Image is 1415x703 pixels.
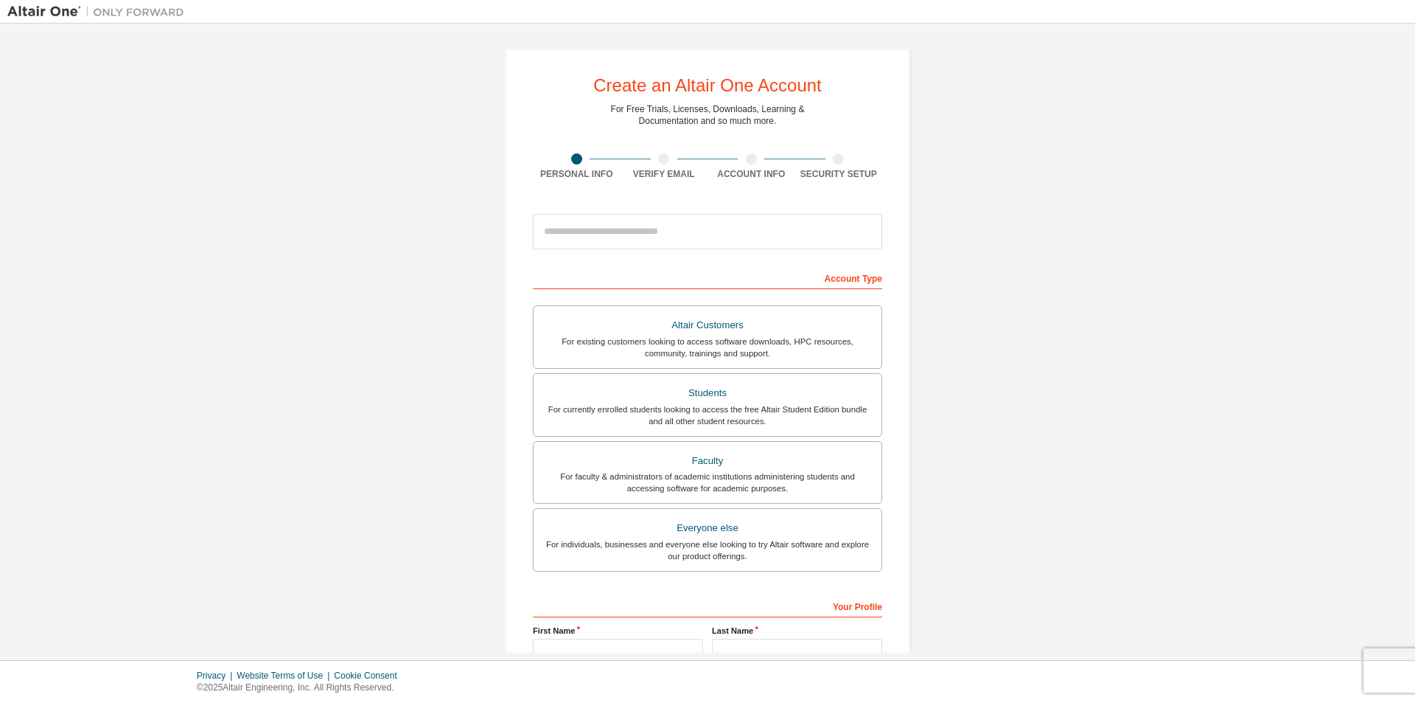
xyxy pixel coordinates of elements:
[542,471,873,494] div: For faculty & administrators of academic institutions administering students and accessing softwa...
[621,168,708,180] div: Verify Email
[542,518,873,538] div: Everyone else
[712,625,882,637] label: Last Name
[611,103,805,127] div: For Free Trials, Licenses, Downloads, Learning & Documentation and so much more.
[533,266,882,289] div: Account Type
[542,404,873,427] div: For currently enrolled students looking to access the free Altair Student Edition bundle and all ...
[542,336,873,359] div: For existing customers looking to access software downloads, HPC resources, community, trainings ...
[533,594,882,617] div: Your Profile
[542,383,873,404] div: Students
[795,168,883,180] div: Security Setup
[197,682,406,694] p: © 2025 Altair Engineering, Inc. All Rights Reserved.
[707,168,795,180] div: Account Info
[533,168,621,180] div: Personal Info
[542,315,873,336] div: Altair Customers
[197,670,237,682] div: Privacy
[542,451,873,471] div: Faculty
[334,670,405,682] div: Cookie Consent
[542,538,873,562] div: For individuals, businesses and everyone else looking to try Altair software and explore our prod...
[533,625,703,637] label: First Name
[7,4,192,19] img: Altair One
[237,670,334,682] div: Website Terms of Use
[593,77,822,94] div: Create an Altair One Account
